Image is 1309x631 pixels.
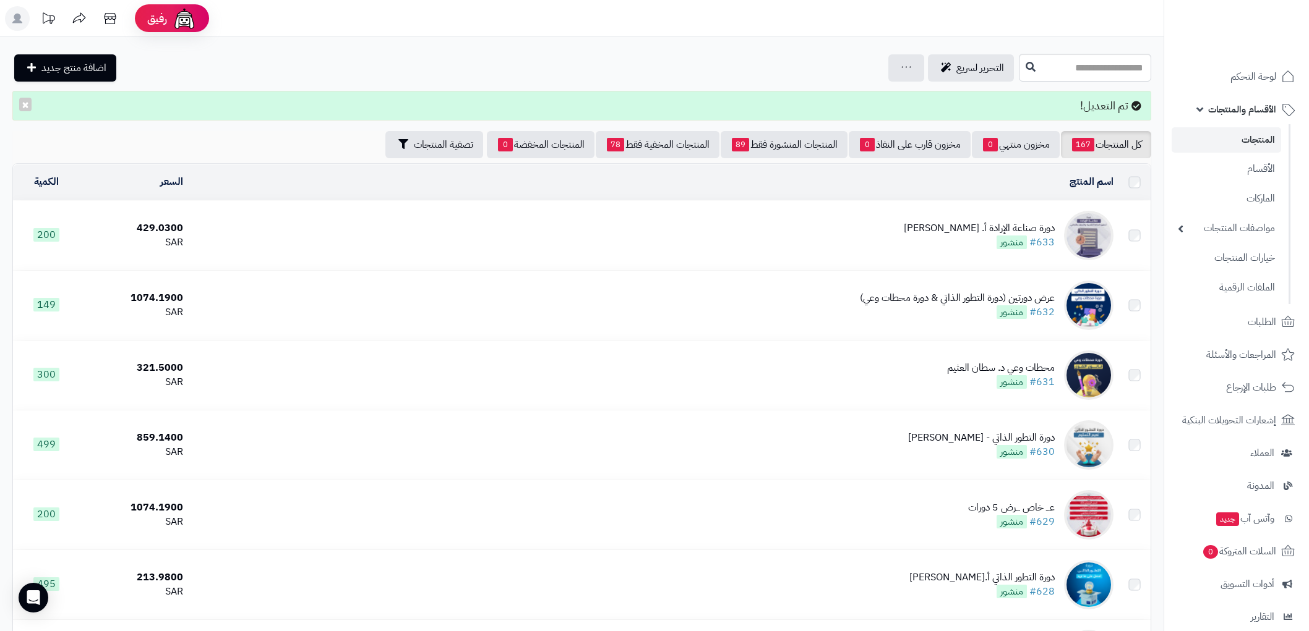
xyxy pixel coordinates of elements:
[1029,514,1055,529] a: #629
[997,305,1027,319] span: منشور
[1172,536,1302,566] a: السلات المتروكة0
[1172,569,1302,599] a: أدوات التسويق
[1064,490,1114,540] img: عـــ خاص ـــرض 5 دورات
[84,501,182,515] div: 1074.1900
[1172,156,1281,182] a: الأقسام
[997,515,1027,528] span: منشور
[147,11,167,26] span: رفيق
[1202,543,1276,560] span: السلات المتروكة
[34,174,59,189] a: الكمية
[33,368,59,381] span: 300
[1029,444,1055,459] a: #630
[84,235,182,250] div: SAR
[33,507,59,521] span: 200
[1172,307,1302,337] a: الطلبات
[84,570,182,585] div: 213.9800
[84,445,182,459] div: SAR
[860,138,875,151] span: 0
[956,61,1004,75] span: التحرير لسريع
[33,6,64,34] a: تحديثات المنصة
[1172,185,1281,212] a: الماركات
[1029,584,1055,599] a: #628
[1230,68,1276,85] span: لوحة التحكم
[1250,444,1274,462] span: العملاء
[160,174,183,189] a: السعر
[84,221,182,235] div: 429.0300
[19,583,48,612] div: Open Intercom Messenger
[84,361,182,375] div: 321.5000
[1172,438,1302,468] a: العملاء
[1029,375,1055,389] a: #631
[487,131,594,158] a: المنتجات المخفضة0
[721,131,848,158] a: المنتجات المنشورة فقط89
[997,585,1027,598] span: منشور
[732,138,749,151] span: 89
[968,501,1055,515] div: عـــ خاص ـــرض 5 دورات
[172,6,197,31] img: ai-face.png
[1064,211,1114,260] img: دورة صناعة الإرادة أ. صالح الطويان
[1226,379,1276,396] span: طلبات الإرجاع
[1206,346,1276,363] span: المراجعات والأسئلة
[414,137,473,152] span: تصفية المنتجات
[33,228,59,242] span: 200
[1061,131,1151,158] a: كل المنتجات167
[1215,510,1274,527] span: وآتس آب
[1172,471,1302,501] a: المدونة
[385,131,483,158] button: تصفية المنتجات
[12,91,1151,121] div: تم التعديل!
[1064,420,1114,470] img: دورة التطور الذاتي - نعيم التسليم
[84,375,182,389] div: SAR
[84,515,182,529] div: SAR
[908,431,1055,445] div: دورة التطور الذاتي - [PERSON_NAME]
[997,235,1027,249] span: منشور
[596,131,719,158] a: المنتجات المخفية فقط78
[1029,235,1055,250] a: #633
[84,305,182,320] div: SAR
[1064,350,1114,400] img: محطات وعي د. سطان العثيم
[498,138,513,151] span: 0
[849,131,971,158] a: مخزون قارب على النفاذ0
[1029,305,1055,320] a: #632
[1172,405,1302,435] a: إشعارات التحويلات البنكية
[84,291,182,305] div: 1074.1900
[1064,560,1114,609] img: دورة التطور الذاتي أ.فهد بن مسلم
[1182,412,1276,429] span: إشعارات التحويلات البنكية
[1247,477,1274,494] span: المدونة
[972,131,1060,158] a: مخزون منتهي0
[909,570,1055,585] div: دورة التطور الذاتي أ.[PERSON_NAME]
[1251,608,1274,625] span: التقارير
[1064,281,1114,330] img: عرض دورتين (دورة التطور الذاتي & دورة محطات وعي)
[19,98,32,111] button: ×
[1172,373,1302,402] a: طلبات الإرجاع
[1203,545,1218,559] span: 0
[1172,245,1281,271] a: خيارات المنتجات
[1172,274,1281,301] a: الملفات الرقمية
[14,54,116,82] a: اضافة منتج جديد
[1172,340,1302,370] a: المراجعات والأسئلة
[997,445,1027,459] span: منشور
[997,375,1027,389] span: منشور
[1070,174,1114,189] a: اسم المنتج
[41,61,106,75] span: اضافة منتج جديد
[1225,31,1297,57] img: logo-2.png
[928,54,1014,82] a: التحرير لسريع
[1172,62,1302,91] a: لوحة التحكم
[1221,575,1274,593] span: أدوات التسويق
[904,221,1055,235] div: دورة صناعة الإرادة أ. [PERSON_NAME]
[84,585,182,599] div: SAR
[947,361,1055,375] div: محطات وعي د. سطان العثيم
[1172,127,1281,153] a: المنتجات
[33,298,59,311] span: 149
[607,138,624,151] span: 78
[1248,313,1276,331] span: الطلبات
[33,577,59,591] span: 495
[1208,101,1276,118] span: الأقسام والمنتجات
[1072,138,1094,151] span: 167
[860,291,1055,305] div: عرض دورتين (دورة التطور الذاتي & دورة محطات وعي)
[1172,215,1281,242] a: مواصفات المنتجات
[1172,504,1302,533] a: وآتس آبجديد
[983,138,998,151] span: 0
[1216,512,1239,526] span: جديد
[33,438,59,451] span: 499
[84,431,182,445] div: 859.1400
